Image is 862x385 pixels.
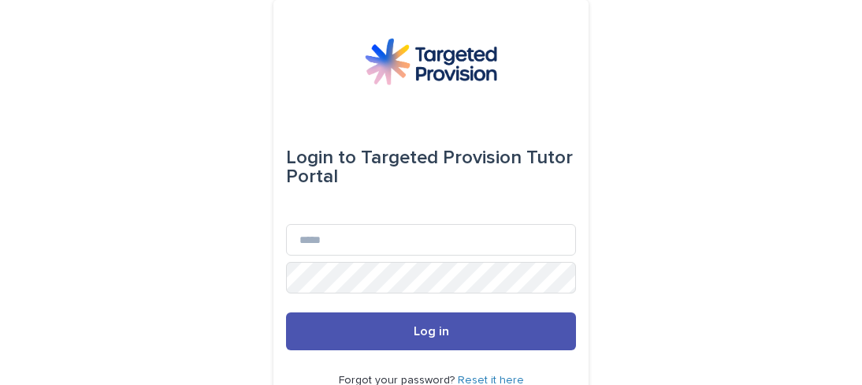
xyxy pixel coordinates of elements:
[286,136,576,199] div: Targeted Provision Tutor Portal
[286,148,356,167] span: Login to
[286,312,576,350] button: Log in
[414,325,449,338] span: Log in
[365,38,497,85] img: M5nRWzHhSzIhMunXDL62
